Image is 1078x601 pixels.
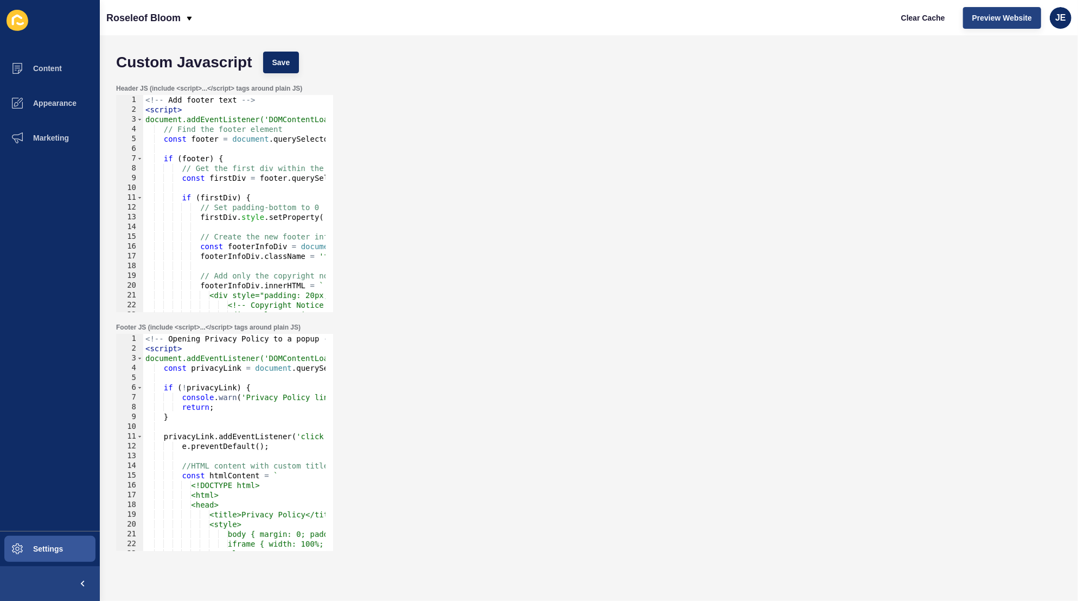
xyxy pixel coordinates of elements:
button: Preview Website [963,7,1041,29]
label: Header JS (include <script>...</script> tags around plain JS) [116,84,302,93]
div: 16 [116,242,143,251]
div: 9 [116,412,143,422]
div: 22 [116,300,143,310]
div: 6 [116,144,143,154]
div: 2 [116,105,143,115]
span: Preview Website [972,12,1032,23]
div: 15 [116,471,143,480]
button: Clear Cache [892,7,954,29]
div: 9 [116,173,143,183]
span: Clear Cache [901,12,945,23]
div: 11 [116,432,143,441]
div: 14 [116,222,143,232]
div: 18 [116,261,143,271]
div: 2 [116,344,143,353]
div: 18 [116,500,143,510]
div: 4 [116,363,143,373]
div: 14 [116,461,143,471]
div: 23 [116,310,143,320]
div: 12 [116,441,143,451]
button: Save [263,52,299,73]
div: 17 [116,490,143,500]
div: 17 [116,251,143,261]
div: 1 [116,334,143,344]
div: 10 [116,183,143,193]
div: 19 [116,271,143,281]
div: 3 [116,115,143,124]
span: Save [272,57,290,68]
div: 21 [116,290,143,300]
div: 13 [116,212,143,222]
div: 3 [116,353,143,363]
div: 7 [116,154,143,163]
span: JE [1055,12,1066,23]
div: 23 [116,549,143,559]
div: 8 [116,163,143,173]
div: 6 [116,383,143,393]
p: Roseleof Bloom [106,4,181,31]
div: 4 [116,124,143,134]
div: 1 [116,95,143,105]
div: 12 [116,203,143,212]
h1: Custom Javascript [116,57,252,68]
div: 5 [116,373,143,383]
div: 20 [116,520,143,529]
div: 21 [116,529,143,539]
div: 13 [116,451,143,461]
div: 22 [116,539,143,549]
div: 16 [116,480,143,490]
div: 11 [116,193,143,203]
label: Footer JS (include <script>...</script> tags around plain JS) [116,323,301,332]
div: 8 [116,402,143,412]
div: 19 [116,510,143,520]
div: 15 [116,232,143,242]
div: 5 [116,134,143,144]
div: 20 [116,281,143,290]
div: 7 [116,393,143,402]
div: 10 [116,422,143,432]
